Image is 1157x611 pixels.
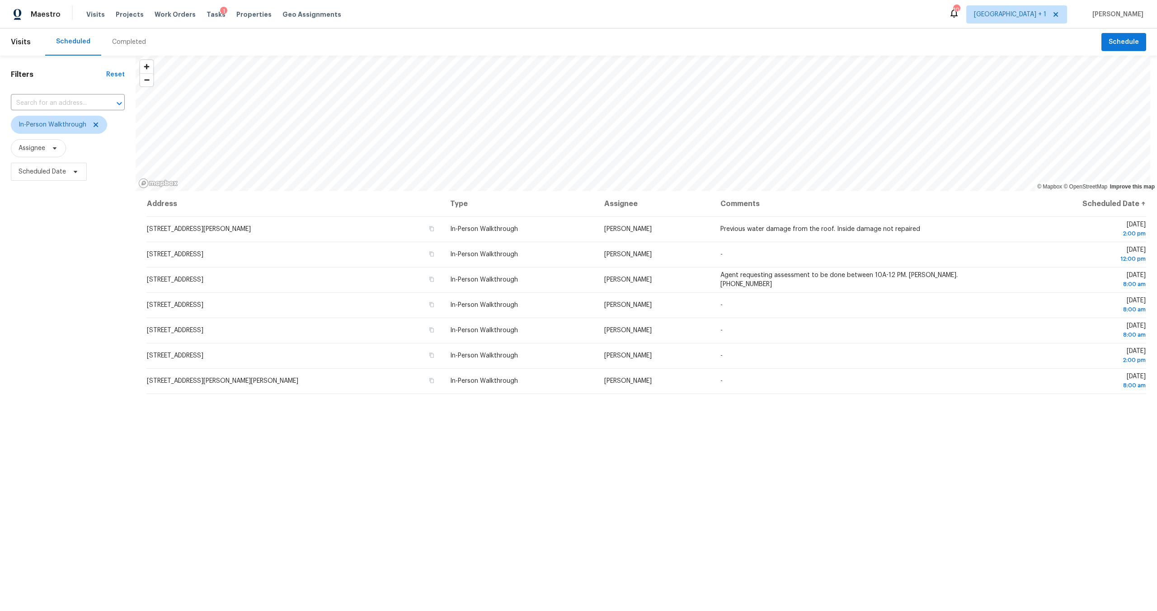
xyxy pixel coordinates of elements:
span: Visits [86,10,105,19]
th: Type [443,191,597,216]
span: [STREET_ADDRESS] [147,327,203,334]
h1: Filters [11,70,106,79]
button: Copy Address [428,250,436,258]
div: 8:00 am [1021,305,1146,314]
span: In-Person Walkthrough [19,120,86,129]
button: Copy Address [428,225,436,233]
span: [DATE] [1021,221,1146,238]
span: [STREET_ADDRESS][PERSON_NAME] [147,226,251,232]
span: Work Orders [155,10,196,19]
div: Reset [106,70,125,79]
span: [GEOGRAPHIC_DATA] + 1 [974,10,1046,19]
span: In-Person Walkthrough [450,251,518,258]
button: Open [113,97,126,110]
span: Maestro [31,10,61,19]
span: [PERSON_NAME] [604,352,652,359]
span: - [720,378,723,384]
span: [PERSON_NAME] [604,302,652,308]
span: Agent requesting assessment to be done between 10A-12 PM. [PERSON_NAME]. [PHONE_NUMBER] [720,272,958,287]
th: Assignee [597,191,713,216]
input: Search for an address... [11,96,99,110]
span: Tasks [207,11,226,18]
div: 2:00 pm [1021,356,1146,365]
span: [PERSON_NAME] [604,277,652,283]
span: [PERSON_NAME] [604,378,652,384]
button: Copy Address [428,275,436,283]
canvas: Map [136,56,1150,191]
span: [STREET_ADDRESS] [147,277,203,283]
span: Previous water damage from the roof. Inside damage not repaired [720,226,920,232]
span: Scheduled Date [19,167,66,176]
div: 10 [953,5,959,14]
span: In-Person Walkthrough [450,277,518,283]
span: [PERSON_NAME] [1089,10,1143,19]
div: 8:00 am [1021,280,1146,289]
span: In-Person Walkthrough [450,327,518,334]
span: Zoom out [140,74,153,86]
span: [DATE] [1021,348,1146,365]
th: Comments [713,191,1013,216]
span: In-Person Walkthrough [450,226,518,232]
a: Improve this map [1110,183,1155,190]
button: Copy Address [428,326,436,334]
span: [DATE] [1021,247,1146,263]
a: Mapbox homepage [138,178,178,188]
span: - [720,352,723,359]
span: In-Person Walkthrough [450,352,518,359]
span: [STREET_ADDRESS] [147,302,203,308]
span: [PERSON_NAME] [604,327,652,334]
span: Visits [11,32,31,52]
span: - [720,251,723,258]
span: [DATE] [1021,297,1146,314]
a: OpenStreetMap [1063,183,1107,190]
div: 8:00 am [1021,330,1146,339]
span: - [720,327,723,334]
div: Scheduled [56,37,90,46]
button: Copy Address [428,301,436,309]
button: Zoom in [140,60,153,73]
button: Zoom out [140,73,153,86]
span: [DATE] [1021,323,1146,339]
span: [STREET_ADDRESS] [147,251,203,258]
div: 12:00 pm [1021,254,1146,263]
span: [DATE] [1021,373,1146,390]
span: Schedule [1109,37,1139,48]
div: 1 [220,7,227,16]
span: In-Person Walkthrough [450,302,518,308]
button: Schedule [1101,33,1146,52]
button: Copy Address [428,351,436,359]
span: Properties [236,10,272,19]
span: [DATE] [1021,272,1146,289]
span: In-Person Walkthrough [450,378,518,384]
span: Projects [116,10,144,19]
span: [PERSON_NAME] [604,226,652,232]
span: - [720,302,723,308]
div: 8:00 am [1021,381,1146,390]
a: Mapbox [1037,183,1062,190]
span: Assignee [19,144,45,153]
span: [STREET_ADDRESS][PERSON_NAME][PERSON_NAME] [147,378,298,384]
span: [PERSON_NAME] [604,251,652,258]
div: Completed [112,38,146,47]
span: [STREET_ADDRESS] [147,352,203,359]
button: Copy Address [428,376,436,385]
th: Scheduled Date ↑ [1013,191,1146,216]
th: Address [146,191,443,216]
span: Geo Assignments [282,10,341,19]
div: 2:00 pm [1021,229,1146,238]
